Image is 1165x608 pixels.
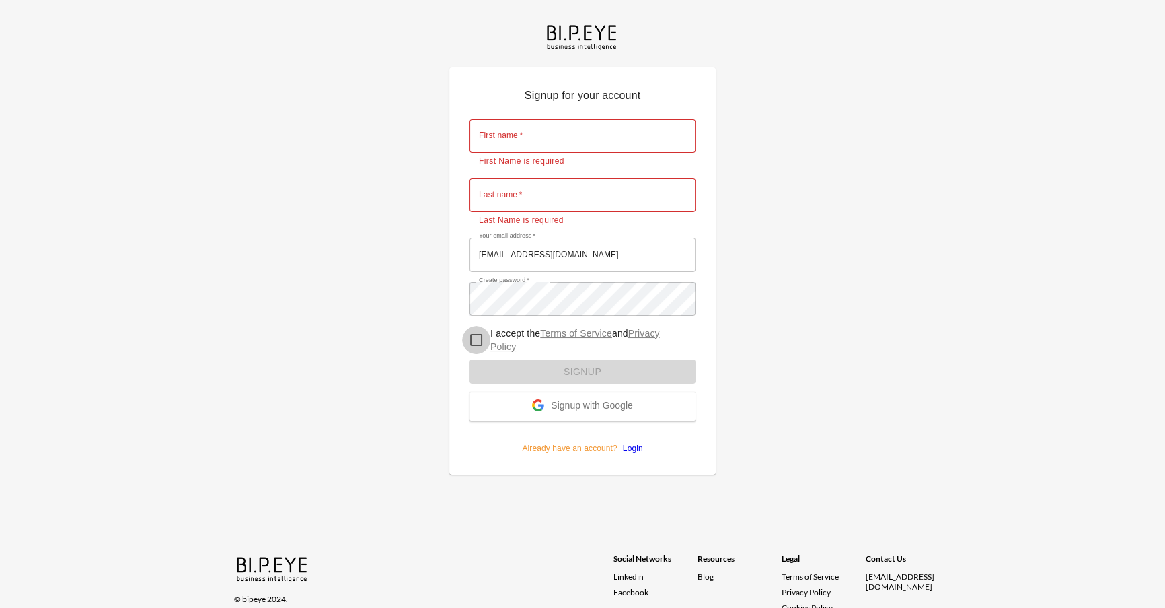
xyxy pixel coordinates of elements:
a: Login [617,444,643,453]
label: Your email address [479,232,535,240]
div: Contact Us [866,553,950,572]
div: Legal [782,553,866,572]
span: Linkedin [613,572,644,582]
a: Terms of Service [540,328,612,339]
img: bipeye-logo [544,22,621,52]
a: Blog [698,572,714,582]
a: Facebook [613,587,698,597]
div: Social Networks [613,553,698,572]
p: Last Name is required [479,214,686,228]
p: Signup for your account [469,88,696,109]
div: [EMAIL_ADDRESS][DOMAIN_NAME] [866,572,950,592]
label: Create password [479,276,529,285]
button: Signup with Google [469,392,696,421]
a: Privacy Policy [490,328,660,352]
p: Already have an account? [469,421,696,454]
img: bipeye-logo [234,553,311,584]
a: Privacy Policy [782,587,831,597]
span: Facebook [613,587,648,597]
div: Resources [698,553,782,572]
a: Terms of Service [782,572,860,582]
p: I accept the and [490,327,685,353]
span: Signup with Google [551,400,632,413]
div: © bipeye 2024. [234,586,595,604]
a: Linkedin [613,572,698,582]
p: First Name is required [479,155,686,168]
